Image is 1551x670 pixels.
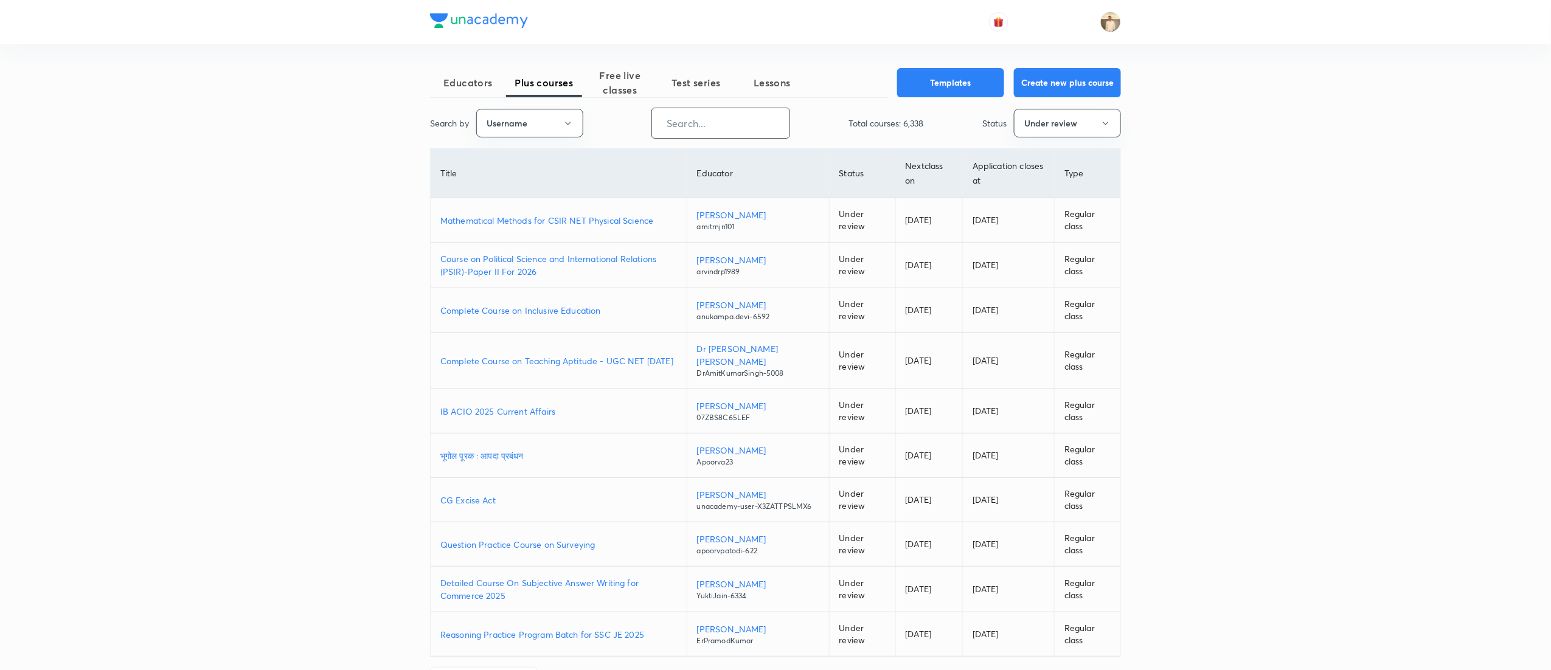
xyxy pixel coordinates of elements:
td: [DATE] [963,612,1055,657]
td: [DATE] [895,567,962,612]
p: [PERSON_NAME] [697,623,819,635]
td: [DATE] [895,288,962,333]
th: Title [431,149,687,198]
a: [PERSON_NAME]07ZBS8C65LEF [697,399,819,423]
a: IB ACIO 2025 Current Affairs [440,405,677,418]
span: Lessons [734,75,810,90]
td: [DATE] [895,522,962,567]
td: Under review [829,288,895,333]
a: [PERSON_NAME]amitrnjn101 [697,209,819,232]
a: [PERSON_NAME]apoorvpatodi-622 [697,533,819,556]
td: Under review [829,567,895,612]
td: [DATE] [963,243,1055,288]
td: [DATE] [963,522,1055,567]
p: Status [982,117,1007,130]
p: [PERSON_NAME] [697,444,819,457]
img: Company Logo [430,13,528,28]
p: Search by [430,117,469,130]
td: [DATE] [963,433,1055,478]
a: [PERSON_NAME]YuktiJain-6334 [697,578,819,601]
td: [DATE] [895,243,962,288]
p: Dr [PERSON_NAME] [PERSON_NAME] [697,342,819,368]
p: arvindrp1989 [697,266,819,277]
span: Plus courses [506,75,582,90]
p: Apoorva23 [697,457,819,468]
td: Regular class [1055,198,1120,243]
button: Username [476,109,583,137]
span: Test series [658,75,734,90]
img: Chandrakant Deshmukh [1100,12,1121,32]
a: Mathematical Methods for CSIR NET Physical Science [440,214,677,227]
td: Under review [829,433,895,478]
a: CG Excise Act [440,494,677,506]
td: [DATE] [895,389,962,433]
p: [PERSON_NAME] [697,578,819,590]
td: Regular class [1055,243,1120,288]
a: Question Practice Course on Surveying [440,538,677,551]
td: Under review [829,612,895,657]
th: Application closes at [963,149,1055,198]
p: [PERSON_NAME] [697,254,819,266]
button: avatar [989,12,1008,32]
p: apoorvpatodi-622 [697,545,819,556]
a: भूगोल पूरक : आपदा प्रबंधन [440,449,677,462]
td: [DATE] [963,333,1055,389]
a: Detailed Course On Subjective Answer Writing for Commerce 2025 [440,576,677,602]
th: Educator [687,149,829,198]
p: [PERSON_NAME] [697,209,819,221]
td: [DATE] [963,288,1055,333]
a: Reasoning Practice Program Batch for SSC JE 2025 [440,628,677,641]
td: Regular class [1055,612,1120,657]
button: Templates [897,68,1004,97]
a: [PERSON_NAME]ErPramodKumar [697,623,819,646]
p: [PERSON_NAME] [697,299,819,311]
p: [PERSON_NAME] [697,488,819,501]
p: unacademy-user-X3ZATTPSLMX6 [697,501,819,512]
td: Under review [829,198,895,243]
span: Free live classes [582,68,658,97]
td: [DATE] [895,333,962,389]
th: Status [829,149,895,198]
a: Dr [PERSON_NAME] [PERSON_NAME]DrAmitKumarSingh-5008 [697,342,819,379]
td: Under review [829,389,895,433]
a: [PERSON_NAME]arvindrp1989 [697,254,819,277]
td: Regular class [1055,433,1120,478]
p: Total courses: 6,338 [849,117,924,130]
td: Regular class [1055,567,1120,612]
td: Regular class [1055,288,1120,333]
img: avatar [993,16,1004,27]
p: anukampa.devi-6592 [697,311,819,322]
td: [DATE] [895,433,962,478]
td: [DATE] [963,389,1055,433]
p: ErPramodKumar [697,635,819,646]
td: [DATE] [895,198,962,243]
button: Under review [1014,109,1121,137]
td: [DATE] [895,612,962,657]
td: [DATE] [963,567,1055,612]
td: Regular class [1055,333,1120,389]
a: [PERSON_NAME]unacademy-user-X3ZATTPSLMX6 [697,488,819,512]
p: 07ZBS8C65LEF [697,412,819,423]
td: Regular class [1055,389,1120,433]
span: Educators [430,75,506,90]
a: Course on Political Science and International Relations (PSIR)-Paper II For 2026 [440,252,677,278]
td: Under review [829,243,895,288]
td: Under review [829,478,895,522]
a: Company Logo [430,13,528,31]
th: Type [1055,149,1120,198]
p: Complete Course on Inclusive Education [440,304,677,317]
td: Under review [829,333,895,389]
p: YuktiJain-6334 [697,590,819,601]
td: [DATE] [895,478,962,522]
a: Complete Course on Teaching Aptitude - UGC NET [DATE] [440,354,677,367]
p: amitrnjn101 [697,221,819,232]
button: Create new plus course [1014,68,1121,97]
